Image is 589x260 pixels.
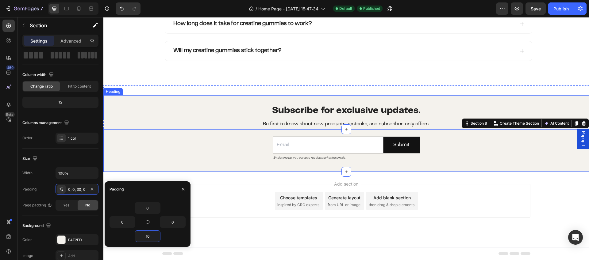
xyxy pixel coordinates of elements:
input: Auto [110,217,135,228]
i: By signing up, you agree to receive marketing emails. [170,139,242,142]
div: 1 col [68,136,97,141]
button: 7 [2,2,46,15]
span: Change ratio [30,84,53,89]
button: Submit [280,120,316,136]
div: Choose templates [177,177,214,184]
p: Be first to know about new products, restocks, and subscriber-only offers. [1,103,485,111]
p: Settings [30,38,48,44]
div: 450 [6,65,15,70]
div: Column width [22,71,55,79]
span: No [85,202,90,208]
div: 0, 0, 30, 0 [68,187,86,192]
span: from URL or image [224,185,257,190]
p: Section [30,22,80,29]
div: Beta [5,112,15,117]
input: Auto [160,217,185,228]
input: Email [169,119,280,136]
span: Save [531,6,541,11]
p: Create Theme Section [396,104,436,109]
div: F4F2ED [68,237,97,243]
div: Publish [553,6,569,12]
div: Padding [110,187,124,192]
div: Section 8 [366,104,385,109]
input: Auto [56,168,98,179]
span: Published [363,6,380,11]
span: Yes [63,202,69,208]
div: Submit [290,123,306,132]
span: Default [339,6,352,11]
div: Open Intercom Messenger [568,230,583,245]
div: Heading [1,72,18,77]
div: Image [22,253,33,258]
div: Add blank section [270,177,307,184]
p: Will my creatine gummies stick together? [70,30,178,38]
div: Columns management [22,119,70,127]
p: Advanced [60,38,81,44]
div: Size [22,155,39,163]
div: Padding [22,187,37,192]
span: then drag & drop elements [265,185,311,190]
div: 12 [24,98,97,107]
span: Add section [228,164,257,170]
span: Subscribe for exclusive updates. [169,90,317,98]
button: Save [525,2,546,15]
button: Publish [548,2,574,15]
span: inspired by CRO experts [174,185,216,190]
p: 7 [40,5,43,12]
span: Home Page - [DATE] 15:47:34 [258,6,318,12]
div: Undo/Redo [116,2,141,15]
div: Generate layout [225,177,257,184]
div: Page padding [22,202,52,208]
input: Auto [135,231,160,242]
div: Background [22,222,52,230]
div: Add... [68,253,97,259]
div: Width [22,170,33,176]
p: How long does it take for creatine gummies to work? [70,3,209,11]
div: Rich Text Editor. Editing area: main [169,136,280,145]
span: Fit to content [68,84,91,89]
iframe: To enrich screen reader interactions, please activate Accessibility in Grammarly extension settings [103,17,589,260]
input: Auto [135,202,160,213]
span: / [256,6,257,12]
span: Popup 1 [476,114,483,129]
button: AI Content [440,103,467,110]
div: Order [22,135,33,141]
div: Color [22,237,32,243]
